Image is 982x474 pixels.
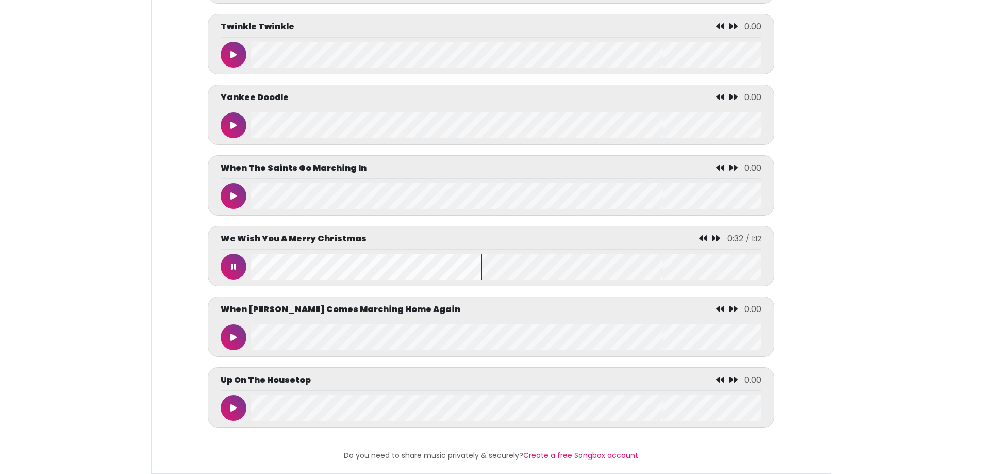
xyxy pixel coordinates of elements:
span: / 1:12 [746,234,761,244]
span: 0.00 [744,162,761,174]
a: Create a free Songbox account [523,450,638,461]
p: Do you need to share music privately & securely? [158,450,825,461]
span: 0.00 [744,91,761,103]
p: We Wish You A Merry Christmas [221,233,367,245]
p: Yankee Doodle [221,91,289,104]
p: Up On The Housetop [221,374,311,386]
span: 0.00 [744,374,761,386]
span: 0.00 [744,21,761,32]
p: Twinkle Twinkle [221,21,294,33]
p: When [PERSON_NAME] Comes Marching Home Again [221,303,460,316]
span: 0:32 [727,233,743,244]
span: 0.00 [744,303,761,315]
p: When The Saints Go Marching In [221,162,367,174]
